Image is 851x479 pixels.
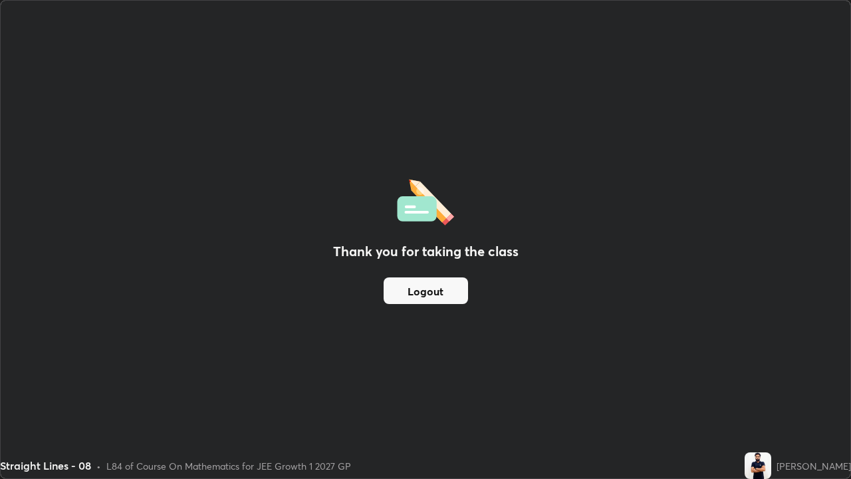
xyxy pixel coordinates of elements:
[106,459,351,473] div: L84 of Course On Mathematics for JEE Growth 1 2027 GP
[384,277,468,304] button: Logout
[777,459,851,473] div: [PERSON_NAME]
[745,452,771,479] img: c762b1e83f204c718afb845cbc6a9ba5.jpg
[397,175,454,226] img: offlineFeedback.1438e8b3.svg
[333,241,519,261] h2: Thank you for taking the class
[96,459,101,473] div: •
